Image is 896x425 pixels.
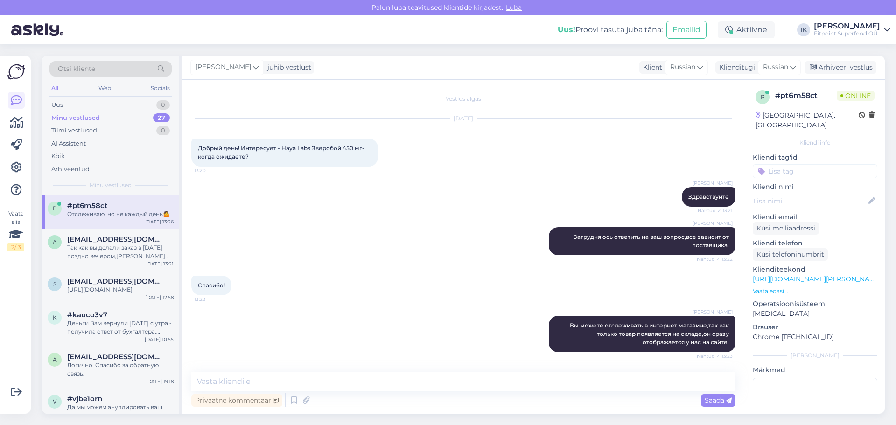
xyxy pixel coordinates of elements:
div: Web [97,82,113,94]
div: Socials [149,82,172,94]
span: p [761,93,765,100]
span: #vjbe1orn [67,395,102,403]
span: Minu vestlused [90,181,132,189]
div: Arhiveeri vestlus [805,61,876,74]
a: [PERSON_NAME]Fitpoint Superfood OÜ [814,22,890,37]
p: Klienditeekond [753,265,877,274]
div: Vaata siia [7,209,24,251]
div: Küsi meiliaadressi [753,222,819,235]
div: Proovi tasuta juba täna: [558,24,663,35]
span: 13:22 [194,296,229,303]
div: IK [797,23,810,36]
span: Здравствуйте [688,193,729,200]
span: [PERSON_NAME] [693,220,733,227]
div: juhib vestlust [264,63,311,72]
div: Tiimi vestlused [51,126,97,135]
span: #pt6m58ct [67,202,107,210]
div: [DATE] 13:26 [145,218,174,225]
span: k [53,314,57,321]
p: Märkmed [753,365,877,375]
div: 2 / 3 [7,243,24,251]
button: Emailid [666,21,707,39]
span: Online [837,91,875,101]
span: a [53,238,57,245]
span: Nähtud ✓ 13:22 [697,256,733,263]
span: aleksandrnaumtsuk@gmail.com [67,353,164,361]
span: Otsi kliente [58,64,95,74]
div: Vestlus algas [191,95,735,103]
div: [URL][DOMAIN_NAME] [67,286,174,294]
span: v [53,398,56,405]
div: [GEOGRAPHIC_DATA], [GEOGRAPHIC_DATA] [756,111,859,130]
span: Saada [705,396,732,404]
div: 27 [153,113,170,123]
span: sviljonok@gmail.com [67,277,164,286]
span: Russian [670,62,695,72]
input: Lisa tag [753,164,877,178]
div: 0 [156,126,170,135]
div: Aktiivne [718,21,775,38]
span: [PERSON_NAME] [196,62,251,72]
div: Uus [51,100,63,110]
p: Kliendi tag'id [753,153,877,162]
div: Отслеживаю, но не каждый день🤷 [67,210,174,218]
b: Uus! [558,25,575,34]
div: Privaatne kommentaar [191,394,282,407]
div: [DATE] 13:21 [146,260,174,267]
div: 0 [156,100,170,110]
span: a [53,356,57,363]
span: [PERSON_NAME] [693,180,733,187]
img: Askly Logo [7,63,25,81]
span: artempereverzev333@gmail.com [67,235,164,244]
span: s [53,280,56,287]
span: #kauco3v7 [67,311,107,319]
span: p [53,205,57,212]
div: Так как вы делали заказ в [DATE] поздно вечером,[PERSON_NAME] заказ был отправлен только в [DATE]... [67,244,174,260]
div: [PERSON_NAME] [753,351,877,360]
div: Да,мы можем ануллировать ваш заказ,но возврат денег занимает до 2 недель,но обычно это происходит... [67,403,174,420]
p: Brauser [753,322,877,332]
p: Kliendi email [753,212,877,222]
div: [DATE] 10:55 [145,336,174,343]
input: Lisa nimi [753,196,867,206]
span: 13:20 [194,167,229,174]
p: Vaata edasi ... [753,287,877,295]
div: Klient [639,63,662,72]
div: # pt6m58ct [775,90,837,101]
div: Küsi telefoninumbrit [753,248,828,261]
span: Затрудняюсь ответить на ваш вопрос,все зависит от поставщика. [574,233,730,249]
div: [DATE] 12:58 [145,294,174,301]
span: Nähtud ✓ 13:23 [697,353,733,360]
div: Kõik [51,152,65,161]
div: Fitpoint Superfood OÜ [814,30,880,37]
div: All [49,82,60,94]
p: Kliendi nimi [753,182,877,192]
span: Добрый день! Интересует - Haya Labs Зверобой 450 мг- когда ожидаете? [198,145,366,160]
div: Логично. Спасибо за обратную связь. [67,361,174,378]
div: Деньги Вам вернули [DATE] с утра - получила ответ от бухгалтера. Проверьте свой счет, есди деньги... [67,319,174,336]
div: [PERSON_NAME] [814,22,880,30]
span: [PERSON_NAME] [693,308,733,315]
div: AI Assistent [51,139,86,148]
span: Спасибо! [198,282,225,289]
div: [DATE] [191,114,735,123]
span: Nähtud ✓ 13:21 [698,207,733,214]
span: Вы можете отслеживать в интернет магазине,так как только товар появляется на складе,он сразу отоб... [570,322,730,346]
span: Russian [763,62,788,72]
p: Operatsioonisüsteem [753,299,877,309]
p: Kliendi telefon [753,238,877,248]
div: [DATE] 19:18 [146,378,174,385]
span: Luba [503,3,525,12]
div: Minu vestlused [51,113,100,123]
div: Klienditugi [715,63,755,72]
p: [MEDICAL_DATA] [753,309,877,319]
p: Chrome [TECHNICAL_ID] [753,332,877,342]
div: Kliendi info [753,139,877,147]
div: Arhiveeritud [51,165,90,174]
